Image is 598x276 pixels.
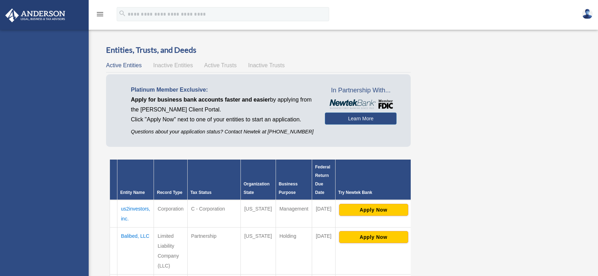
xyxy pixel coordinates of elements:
[154,200,187,228] td: Corporation
[153,62,193,68] span: Inactive Entities
[187,160,240,200] th: Tax Status
[240,160,276,200] th: Organization State
[312,227,335,274] td: [DATE]
[106,45,411,56] h3: Entities, Trusts, and Deeds
[338,188,409,197] div: Try Newtek Bank
[131,127,314,136] p: Questions about your application status? Contact Newtek at [PHONE_NUMBER]
[312,200,335,228] td: [DATE]
[248,62,285,68] span: Inactive Trusts
[312,160,335,200] th: Federal Return Due Date
[240,200,276,228] td: [US_STATE]
[325,113,397,125] a: Learn More
[118,10,126,17] i: search
[339,231,408,243] button: Apply Now
[117,160,154,200] th: Entity Name
[328,99,393,109] img: NewtekBankLogoSM.png
[96,12,104,18] a: menu
[154,160,187,200] th: Record Type
[276,227,312,274] td: Holding
[131,97,270,103] span: Apply for business bank accounts faster and easier
[325,85,397,96] span: In Partnership With...
[117,227,154,274] td: Balibed, LLC
[276,200,312,228] td: Management
[187,227,240,274] td: Partnership
[204,62,237,68] span: Active Trusts
[276,160,312,200] th: Business Purpose
[154,227,187,274] td: Limited Liability Company (LLC)
[131,95,314,115] p: by applying from the [PERSON_NAME] Client Portal.
[3,8,67,22] img: Anderson Advisors Platinum Portal
[117,200,154,228] td: us2investors, inc.
[187,200,240,228] td: C - Corporation
[96,10,104,18] i: menu
[131,85,314,95] p: Platinum Member Exclusive:
[240,227,276,274] td: [US_STATE]
[106,62,142,68] span: Active Entities
[582,9,593,19] img: User Pic
[131,115,314,125] p: Click "Apply Now" next to one of your entities to start an application.
[339,204,408,216] button: Apply Now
